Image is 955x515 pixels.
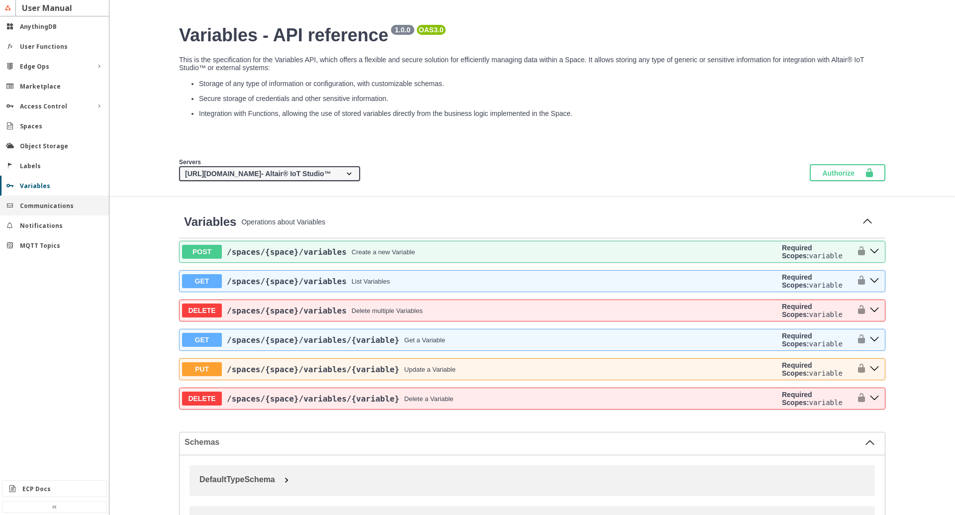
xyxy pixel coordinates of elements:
button: DefaultTypeSchema [194,470,880,489]
a: /spaces/{space}/variables [227,306,347,315]
code: variable [809,281,842,289]
code: variable [809,399,842,407]
span: GET [182,333,222,347]
button: authorization button unlocked [852,273,866,289]
button: put ​/spaces​/{space}​/variables​/{variable} [866,363,882,376]
code: variable [809,369,842,377]
a: /spaces/{space}/variables/{variable} [227,365,399,374]
button: get ​/spaces​/{space}​/variables [866,275,882,288]
pre: 1.0.0 [393,26,412,34]
button: GET/spaces/{space}/variablesList Variables [182,274,778,288]
code: variable [809,252,842,260]
span: Authorize [822,168,864,178]
span: PUT [182,362,222,376]
b: Required Scopes: [782,303,812,318]
button: DELETE/spaces/{space}/variablesDelete multiple Variables [182,304,778,317]
button: authorization button unlocked [852,361,866,377]
code: variable [809,310,842,318]
span: /spaces /{space} /variables [227,247,347,257]
span: /spaces /{space} /variables [227,306,347,315]
span: DELETE [182,304,222,317]
a: /spaces/{space}/variables [227,277,347,286]
span: DELETE [182,392,222,406]
span: /spaces /{space} /variables /{variable} [227,394,399,404]
h2: Variables - API reference [179,25,885,46]
p: This is the specification for the Variables API, which offers a flexible and secure solution for ... [179,56,885,72]
button: Collapse operation [859,214,875,229]
span: Schemas [185,438,865,447]
button: delete ​/spaces​/{space}​/variables​/{variable} [866,392,882,405]
p: Secure storage of credentials and other sensitive information. [199,95,885,103]
span: Servers [179,159,201,166]
button: Authorize [810,164,885,181]
div: Update a Variable [404,366,456,373]
button: authorization button unlocked [852,391,866,407]
p: Integration with Functions, allowing the use of stored variables directly from the business logic... [199,109,885,117]
button: Schemas [185,437,875,447]
span: /spaces /{space} /variables /{variable} [227,335,399,345]
b: Required Scopes: [782,391,812,407]
a: /spaces/{space}/variables/{variable} [227,335,399,345]
button: authorization button unlocked [852,332,866,348]
div: List Variables [352,278,390,285]
span: GET [182,274,222,288]
code: variable [809,340,842,348]
b: Required Scopes: [782,361,812,377]
button: delete ​/spaces​/{space}​/variables [866,304,882,317]
button: POST/spaces/{space}/variablesCreate a new Variable [182,245,778,259]
b: Required Scopes: [782,273,812,289]
button: GET/spaces/{space}/variables/{variable}Get a Variable [182,333,778,347]
span: DefaultTypeSchema [199,475,275,484]
div: Delete a Variable [404,395,454,403]
button: DELETE/spaces/{space}/variables/{variable}Delete a Variable [182,392,778,406]
b: Required Scopes: [782,244,812,260]
a: Variables [184,215,236,229]
button: authorization button unlocked [852,303,866,318]
p: Storage of any type of information or configuration, with customizable schemas. [199,80,885,88]
span: /spaces /{space} /variables /{variable} [227,365,399,374]
button: post ​/spaces​/{space}​/variables [866,245,882,258]
button: authorization button unlocked [852,244,866,260]
p: Operations about Variables [241,218,855,226]
b: Required Scopes: [782,332,812,348]
div: Delete multiple Variables [352,307,423,314]
div: Get a Variable [404,336,445,344]
div: Create a new Variable [352,248,415,256]
span: Variables [184,215,236,228]
span: /spaces /{space} /variables [227,277,347,286]
button: get ​/spaces​/{space}​/variables​/{variable} [866,333,882,346]
a: /spaces/{space}/variables [227,247,347,257]
a: /spaces/{space}/variables/{variable} [227,394,399,404]
span: POST [182,245,222,259]
pre: OAS 3.0 [419,26,444,34]
button: PUT/spaces/{space}/variables/{variable}Update a Variable [182,362,778,376]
